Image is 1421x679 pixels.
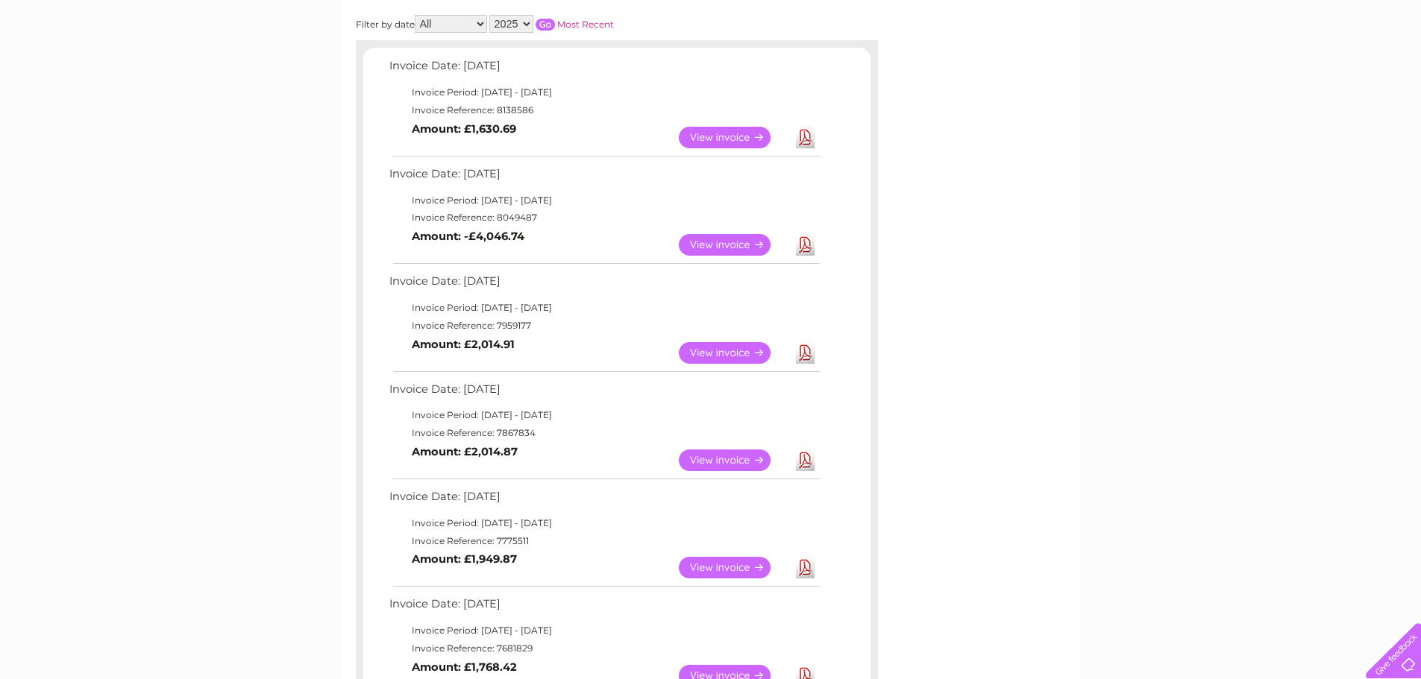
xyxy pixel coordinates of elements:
[386,639,822,657] td: Invoice Reference: 7681829
[679,234,788,256] a: View
[412,122,516,136] b: Amount: £1,630.69
[1196,63,1229,75] a: Energy
[386,594,822,622] td: Invoice Date: [DATE]
[679,449,788,471] a: View
[386,192,822,209] td: Invoice Period: [DATE] - [DATE]
[386,622,822,639] td: Invoice Period: [DATE] - [DATE]
[412,338,515,351] b: Amount: £2,014.91
[679,127,788,148] a: View
[386,56,822,83] td: Invoice Date: [DATE]
[386,164,822,192] td: Invoice Date: [DATE]
[386,101,822,119] td: Invoice Reference: 8138586
[386,317,822,335] td: Invoice Reference: 7959177
[796,127,815,148] a: Download
[557,19,614,30] a: Most Recent
[679,557,788,578] a: View
[386,532,822,550] td: Invoice Reference: 7775511
[386,487,822,514] td: Invoice Date: [DATE]
[356,15,747,33] div: Filter by date
[1140,7,1243,26] a: 0333 014 3131
[412,445,518,458] b: Amount: £2,014.87
[1238,63,1282,75] a: Telecoms
[386,271,822,299] td: Invoice Date: [DATE]
[386,299,822,317] td: Invoice Period: [DATE] - [DATE]
[386,379,822,407] td: Invoice Date: [DATE]
[386,424,822,442] td: Invoice Reference: 7867834
[412,230,524,243] b: Amount: -£4,046.74
[386,406,822,424] td: Invoice Period: [DATE] - [DATE]
[386,514,822,532] td: Invoice Period: [DATE] - [DATE]
[1372,63,1407,75] a: Log out
[412,660,517,674] b: Amount: £1,768.42
[1158,63,1187,75] a: Water
[1322,63,1358,75] a: Contact
[796,449,815,471] a: Download
[796,234,815,256] a: Download
[412,552,517,566] b: Amount: £1,949.87
[50,39,126,84] img: logo.png
[386,209,822,227] td: Invoice Reference: 8049487
[386,83,822,101] td: Invoice Period: [DATE] - [DATE]
[796,342,815,364] a: Download
[679,342,788,364] a: View
[1291,63,1313,75] a: Blog
[796,557,815,578] a: Download
[359,8,1064,72] div: Clear Business is a trading name of Verastar Limited (registered in [GEOGRAPHIC_DATA] No. 3667643...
